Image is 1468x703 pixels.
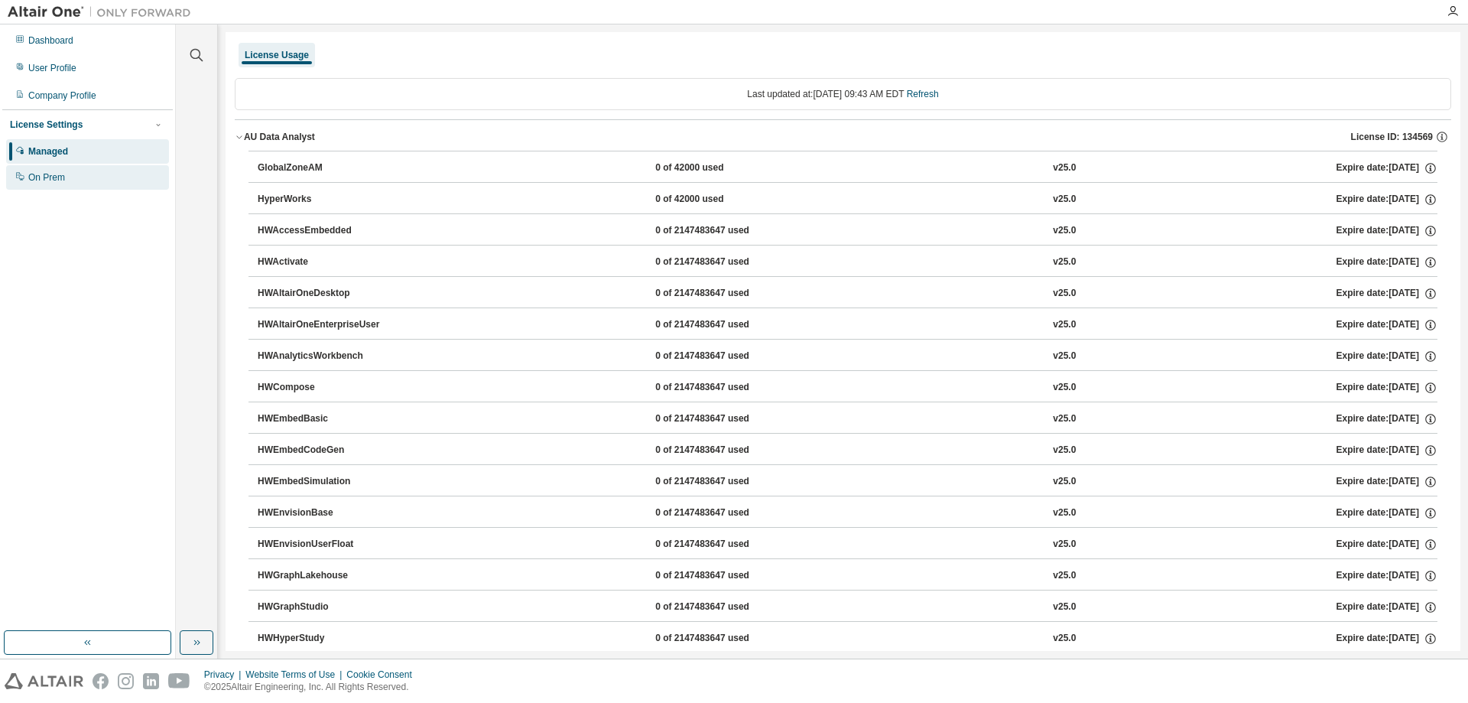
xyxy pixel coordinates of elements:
div: 0 of 42000 used [655,193,793,207]
div: GlobalZoneAM [258,161,395,175]
div: Dashboard [28,34,73,47]
div: HWEmbedBasic [258,412,395,426]
div: Expire date: [DATE] [1336,255,1437,269]
div: HWGraphStudio [258,600,395,614]
img: Altair One [8,5,199,20]
div: Expire date: [DATE] [1336,600,1437,614]
div: 0 of 2147483647 used [655,538,793,552]
div: Last updated at: [DATE] 09:43 AM EDT [235,78,1451,110]
button: HWEnvisionUserFloat0 of 2147483647 usedv25.0Expire date:[DATE] [258,528,1437,561]
div: v25.0 [1053,600,1076,614]
button: HWActivate0 of 2147483647 usedv25.0Expire date:[DATE] [258,246,1437,279]
div: License Settings [10,119,83,131]
div: v25.0 [1053,412,1076,426]
div: 0 of 2147483647 used [655,506,793,520]
button: HWEmbedSimulation0 of 2147483647 usedv25.0Expire date:[DATE] [258,465,1437,499]
div: v25.0 [1053,161,1076,175]
img: altair_logo.svg [5,673,83,689]
img: facebook.svg [93,673,109,689]
div: HyperWorks [258,193,395,207]
button: HWEmbedCodeGen0 of 2147483647 usedv25.0Expire date:[DATE] [258,434,1437,467]
div: HWEnvisionBase [258,506,395,520]
div: HWAnalyticsWorkbench [258,350,395,363]
div: Expire date: [DATE] [1336,161,1437,175]
div: 0 of 2147483647 used [655,600,793,614]
div: License Usage [245,49,309,61]
div: 0 of 2147483647 used [655,632,793,646]
div: Company Profile [28,90,96,102]
div: HWGraphLakehouse [258,569,395,583]
div: v25.0 [1053,538,1076,552]
div: Expire date: [DATE] [1336,444,1437,457]
button: HWAltairOneEnterpriseUser0 of 2147483647 usedv25.0Expire date:[DATE] [258,308,1437,342]
div: v25.0 [1053,350,1076,363]
div: HWEmbedCodeGen [258,444,395,457]
div: v25.0 [1053,287,1076,301]
div: Expire date: [DATE] [1336,381,1437,395]
div: v25.0 [1053,569,1076,583]
div: Expire date: [DATE] [1336,287,1437,301]
button: HWHyperStudy0 of 2147483647 usedv25.0Expire date:[DATE] [258,622,1437,656]
div: 0 of 2147483647 used [655,444,793,457]
a: Refresh [907,89,939,99]
span: License ID: 134569 [1351,131,1433,143]
div: 0 of 2147483647 used [655,255,793,269]
button: HWAltairOneDesktop0 of 2147483647 usedv25.0Expire date:[DATE] [258,277,1437,311]
div: v25.0 [1053,224,1076,238]
div: Expire date: [DATE] [1336,193,1437,207]
div: v25.0 [1053,475,1076,489]
div: HWActivate [258,255,395,269]
div: AU Data Analyst [244,131,315,143]
img: youtube.svg [168,673,190,689]
div: HWAccessEmbedded [258,224,395,238]
div: Managed [28,145,68,158]
p: © 2025 Altair Engineering, Inc. All Rights Reserved. [204,681,421,694]
img: instagram.svg [118,673,134,689]
button: HWGraphStudio0 of 2147483647 usedv25.0Expire date:[DATE] [258,591,1437,624]
button: HWEnvisionBase0 of 2147483647 usedv25.0Expire date:[DATE] [258,496,1437,530]
div: Expire date: [DATE] [1336,538,1437,552]
div: Expire date: [DATE] [1336,412,1437,426]
div: HWHyperStudy [258,632,395,646]
div: Expire date: [DATE] [1336,318,1437,332]
div: HWAltairOneEnterpriseUser [258,318,395,332]
button: AU Data AnalystLicense ID: 134569 [235,120,1451,154]
div: v25.0 [1053,632,1076,646]
div: v25.0 [1053,193,1076,207]
img: linkedin.svg [143,673,159,689]
div: HWAltairOneDesktop [258,287,395,301]
div: Expire date: [DATE] [1336,224,1437,238]
div: Website Terms of Use [245,669,346,681]
div: HWCompose [258,381,395,395]
div: On Prem [28,171,65,184]
button: HWAccessEmbedded0 of 2147483647 usedv25.0Expire date:[DATE] [258,214,1437,248]
div: 0 of 2147483647 used [655,569,793,583]
button: HWAnalyticsWorkbench0 of 2147483647 usedv25.0Expire date:[DATE] [258,340,1437,373]
div: Expire date: [DATE] [1336,475,1437,489]
div: v25.0 [1053,444,1076,457]
div: 0 of 2147483647 used [655,381,793,395]
div: Expire date: [DATE] [1336,506,1437,520]
button: GlobalZoneAM0 of 42000 usedv25.0Expire date:[DATE] [258,151,1437,185]
div: 0 of 42000 used [655,161,793,175]
button: HWCompose0 of 2147483647 usedv25.0Expire date:[DATE] [258,371,1437,405]
button: HWEmbedBasic0 of 2147483647 usedv25.0Expire date:[DATE] [258,402,1437,436]
div: 0 of 2147483647 used [655,475,793,489]
div: Expire date: [DATE] [1336,350,1437,363]
div: 0 of 2147483647 used [655,412,793,426]
div: 0 of 2147483647 used [655,350,793,363]
button: HWGraphLakehouse0 of 2147483647 usedv25.0Expire date:[DATE] [258,559,1437,593]
div: HWEmbedSimulation [258,475,395,489]
div: HWEnvisionUserFloat [258,538,395,552]
div: Cookie Consent [346,669,421,681]
div: v25.0 [1053,255,1076,269]
div: User Profile [28,62,76,74]
div: v25.0 [1053,318,1076,332]
div: 0 of 2147483647 used [655,287,793,301]
div: Privacy [204,669,245,681]
div: v25.0 [1053,506,1076,520]
div: Expire date: [DATE] [1336,632,1437,646]
div: Expire date: [DATE] [1336,569,1437,583]
button: HyperWorks0 of 42000 usedv25.0Expire date:[DATE] [258,183,1437,216]
div: 0 of 2147483647 used [655,224,793,238]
